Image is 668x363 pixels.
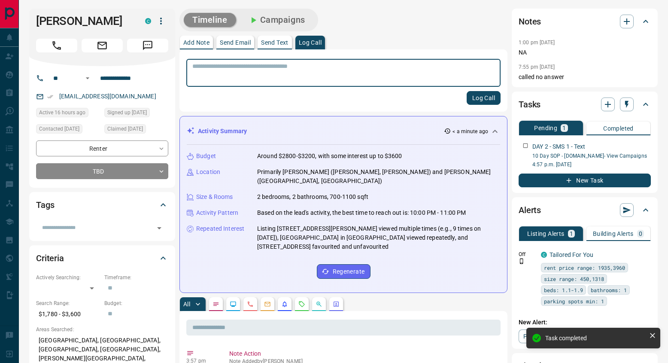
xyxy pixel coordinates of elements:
[591,286,627,294] span: bathrooms: 1
[230,301,237,308] svg: Lead Browsing Activity
[519,48,651,57] p: NA
[519,98,540,111] h2: Tasks
[36,251,64,265] h2: Criteria
[220,40,251,46] p: Send Email
[593,231,634,237] p: Building Alerts
[198,127,247,136] p: Activity Summary
[257,224,500,251] p: Listing [STREET_ADDRESS][PERSON_NAME] viewed multiple times (e.g., 9 times on [DATE]), [GEOGRAPHI...
[257,168,500,186] p: Primarily [PERSON_NAME] ([PERSON_NAME], [PERSON_NAME]) and [PERSON_NAME] ([GEOGRAPHIC_DATA], [GEO...
[47,94,53,100] svg: Email Verified
[36,248,168,268] div: Criteria
[229,349,497,358] p: Note Action
[519,329,563,343] a: Property
[544,263,625,272] span: rent price range: 1935,3960
[550,251,593,258] a: Tailored For You
[519,200,651,220] div: Alerts
[264,301,271,308] svg: Emails
[36,39,77,52] span: Call
[298,301,305,308] svg: Requests
[127,39,168,52] span: Message
[316,301,322,308] svg: Opportunities
[257,208,466,217] p: Based on the lead's activity, the best time to reach out is: 10:00 PM - 11:00 PM
[36,274,100,281] p: Actively Searching:
[39,108,85,117] span: Active 16 hours ago
[519,15,541,28] h2: Notes
[196,224,244,233] p: Repeated Interest
[603,125,634,131] p: Completed
[317,264,370,279] button: Regenerate
[544,297,604,305] span: parking spots min: 1
[519,64,555,70] p: 7:55 pm [DATE]
[281,301,288,308] svg: Listing Alerts
[36,326,168,333] p: Areas Searched:
[519,174,651,187] button: New Task
[36,198,54,212] h2: Tags
[104,124,168,136] div: Mon Sep 08 2025
[532,161,651,168] p: 4:57 p.m. [DATE]
[544,275,604,283] span: size range: 450,1318
[519,318,651,327] p: New Alert:
[545,335,646,342] div: Task completed
[104,299,168,307] p: Budget:
[299,40,322,46] p: Log Call
[519,258,525,264] svg: Push Notification Only
[196,152,216,161] p: Budget
[333,301,340,308] svg: Agent Actions
[519,73,651,82] p: called no answer
[519,11,651,32] div: Notes
[196,168,220,177] p: Location
[82,39,123,52] span: Email
[153,222,165,234] button: Open
[107,125,143,133] span: Claimed [DATE]
[452,128,488,135] p: < a minute ago
[187,123,500,139] div: Activity Summary< a minute ago
[196,192,233,201] p: Size & Rooms
[104,274,168,281] p: Timeframe:
[534,125,557,131] p: Pending
[36,140,168,156] div: Renter
[519,203,541,217] h2: Alerts
[519,40,555,46] p: 1:00 pm [DATE]
[213,301,219,308] svg: Notes
[145,18,151,24] div: condos.ca
[36,299,100,307] p: Search Range:
[36,195,168,215] div: Tags
[519,94,651,115] div: Tasks
[570,231,573,237] p: 1
[257,192,368,201] p: 2 bedrooms, 2 bathrooms, 700-1100 sqft
[247,301,254,308] svg: Calls
[527,231,565,237] p: Listing Alerts
[36,14,132,28] h1: [PERSON_NAME]
[36,108,100,120] div: Mon Sep 15 2025
[541,252,547,258] div: condos.ca
[257,152,402,161] p: Around $2800-$3200, with some interest up to $3600
[562,125,566,131] p: 1
[36,124,100,136] div: Mon Sep 08 2025
[639,231,642,237] p: 0
[261,40,288,46] p: Send Text
[184,13,236,27] button: Timeline
[532,153,647,159] a: 10 Day SOP - [DOMAIN_NAME]- View Campaigns
[519,250,536,258] p: Off
[467,91,501,105] button: Log Call
[196,208,238,217] p: Activity Pattern
[107,108,147,117] span: Signed up [DATE]
[532,142,586,151] p: DAY 2 - SMS 1 - Text
[39,125,79,133] span: Contacted [DATE]
[82,73,93,83] button: Open
[36,307,100,321] p: $1,780 - $3,600
[544,286,583,294] span: beds: 1.1-1.9
[240,13,314,27] button: Campaigns
[104,108,168,120] div: Tue May 20 2025
[59,93,156,100] a: [EMAIL_ADDRESS][DOMAIN_NAME]
[36,163,168,179] div: TBD
[183,301,190,307] p: All
[183,40,210,46] p: Add Note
